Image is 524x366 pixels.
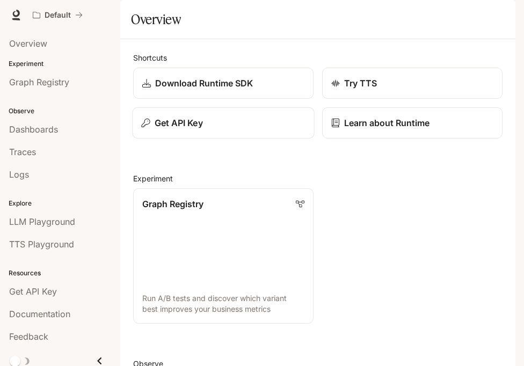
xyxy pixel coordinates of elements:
[155,116,203,129] p: Get API Key
[133,52,503,63] h2: Shortcuts
[133,173,503,184] h2: Experiment
[344,77,377,90] p: Try TTS
[142,197,203,210] p: Graph Registry
[322,107,503,138] a: Learn about Runtime
[142,293,304,314] p: Run A/B tests and discover which variant best improves your business metrics
[155,77,253,90] p: Download Runtime SDK
[132,107,314,139] button: Get API Key
[131,9,181,30] h1: Overview
[344,116,430,129] p: Learn about Runtime
[133,68,314,99] a: Download Runtime SDK
[28,4,88,26] button: All workspaces
[45,11,71,20] p: Default
[133,188,314,324] a: Graph RegistryRun A/B tests and discover which variant best improves your business metrics
[322,68,503,99] a: Try TTS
